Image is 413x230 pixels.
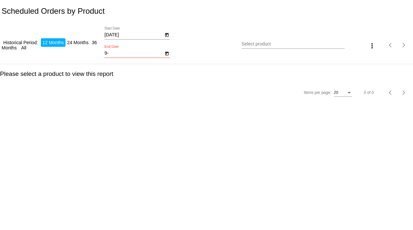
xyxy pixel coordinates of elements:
button: Previous page [384,39,397,52]
div: 0 of 0 [364,90,374,95]
mat-icon: more_vert [368,42,376,50]
li: 24 Months [65,38,90,47]
h2: Scheduled Orders by Product [2,7,105,16]
div: Items per page: [304,90,331,95]
button: Open calendar [163,50,170,57]
button: Open calendar [163,31,170,38]
span: 20 [334,90,338,95]
li: 12 Months [41,38,65,47]
button: Previous page [384,86,397,99]
li: Historical Period: [2,38,40,47]
mat-select: Items per page: [334,91,352,95]
li: All [20,44,28,52]
input: End Date [104,51,163,56]
button: Next page [397,86,410,99]
button: Next page [397,39,410,52]
li: 36 Months [2,38,97,52]
input: Start Date [104,32,163,38]
input: Select product [242,42,344,47]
